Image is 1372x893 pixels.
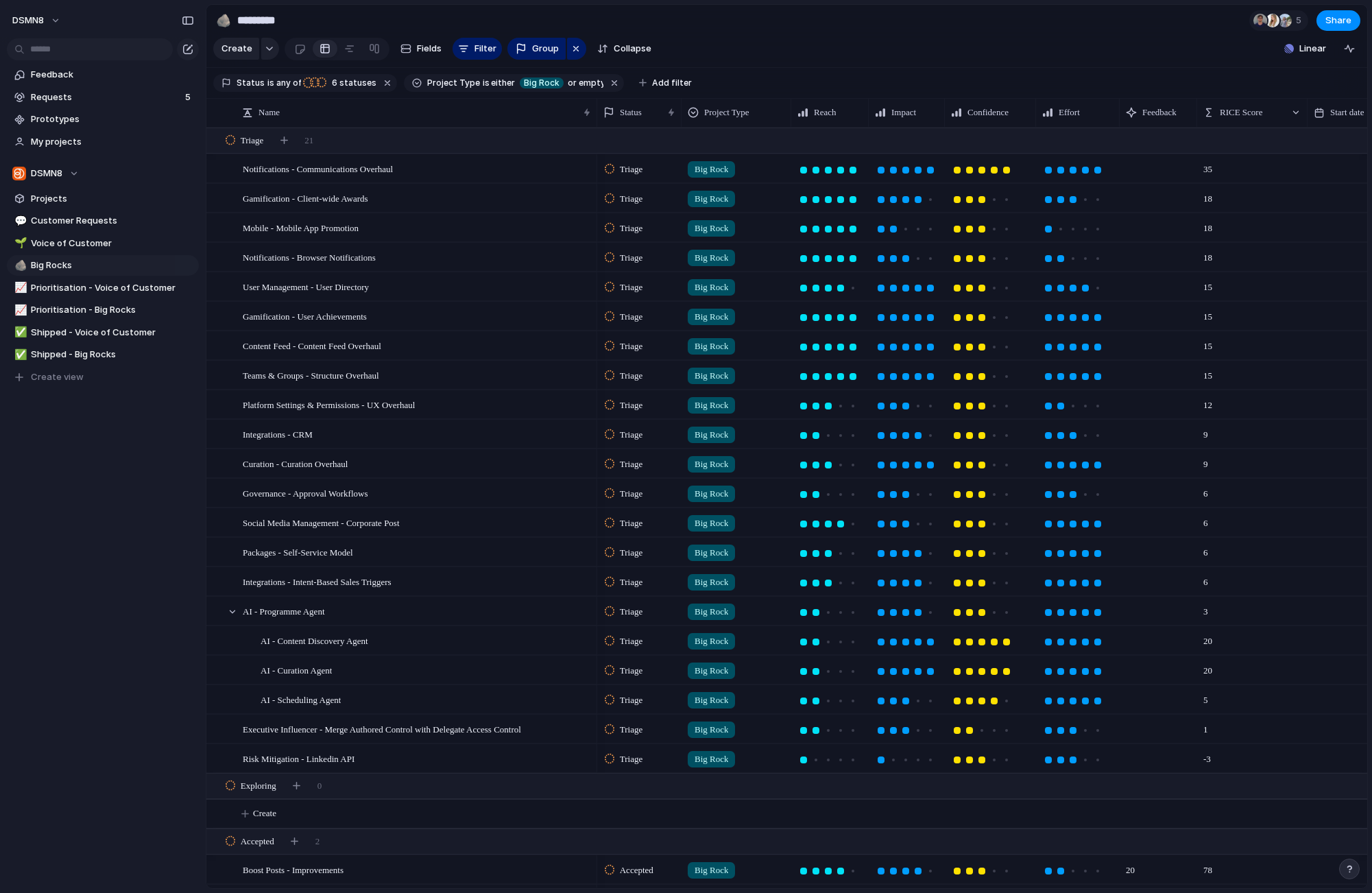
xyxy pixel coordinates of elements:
span: 5 [1198,686,1214,707]
button: Filter [453,38,502,60]
span: 9 [1198,420,1214,442]
span: Shipped - Big Rocks [31,348,194,361]
span: Notifications - Browser Notifications [243,249,376,265]
span: Content Feed - Content Feed Overhaul [243,337,381,353]
span: Big Rock [695,369,728,383]
span: AI - Programme Agent [243,603,325,619]
span: Triage [620,310,642,324]
span: Collapse [614,42,651,56]
button: Fields [395,38,447,60]
span: 78 [1198,856,1218,877]
span: Effort [1059,106,1080,119]
button: 🪨 [213,10,234,32]
span: Big Rock [695,575,728,589]
span: 6 [1198,479,1214,501]
span: Big Rock [695,634,728,648]
span: Big Rock [695,664,728,678]
button: Create [213,38,259,60]
span: DSMN8 [12,14,44,27]
span: Big Rock [695,752,728,766]
span: Create view [31,370,84,384]
span: Status [620,106,642,119]
a: ✅Shipped - Voice of Customer [7,322,199,343]
span: Prioritisation - Voice of Customer [31,281,194,295]
span: Big Rock [695,516,728,530]
div: 📈 [14,302,24,318]
span: Create [253,807,276,820]
button: DSMN8 [7,163,199,184]
span: Project Type [704,106,749,119]
span: Accepted [241,835,274,848]
a: 💬Customer Requests [7,211,199,231]
a: Projects [7,189,199,209]
button: Add filter [631,73,700,93]
span: 1 [1198,715,1214,737]
span: Gamification - Client-wide Awards [243,190,368,206]
span: Big Rock [695,251,728,265]
span: Big Rock [695,487,728,501]
span: Big Rock [695,605,728,619]
span: Triage [620,398,642,412]
span: My projects [31,135,194,149]
a: 📈Prioritisation - Big Rocks [7,300,199,320]
button: 📈 [12,281,26,295]
span: Triage [620,428,642,442]
span: Triage [620,605,642,619]
span: AI - Curation Agent [261,662,332,678]
span: Big Rock [695,723,728,737]
span: 0 [317,779,322,793]
span: Platform Settings & Permissions - UX Overhaul [243,396,415,412]
span: Customer Requests [31,214,194,228]
span: Filter [474,42,496,56]
span: Triage [620,575,642,589]
span: Shipped - Voice of Customer [31,326,194,340]
span: 20 [1198,656,1218,678]
span: DSMN8 [31,167,62,180]
span: Social Media Management - Corporate Post [243,514,400,530]
span: 2 [315,835,320,848]
span: Share [1325,14,1351,27]
span: Triage [620,163,642,176]
div: ✅ [14,324,24,340]
span: Big Rock [695,281,728,294]
span: is [267,77,274,89]
span: Triage [620,546,642,560]
span: Fields [417,42,442,56]
span: Triage [620,752,642,766]
span: Boost Posts - Improvements [243,861,344,877]
span: Triage [620,634,642,648]
span: 5 [1296,14,1305,27]
span: RICE Score [1220,106,1262,119]
span: 18 [1198,184,1218,206]
span: Linear [1299,42,1326,56]
span: 6 [1198,568,1214,589]
button: DSMN8 [6,10,68,32]
span: Triage [620,340,642,353]
span: Triage [620,251,642,265]
span: Triage [620,192,642,206]
button: iseither [480,75,519,91]
div: ✅ [14,347,24,363]
button: Collapse [592,38,657,60]
span: Integrations - CRM [243,426,313,442]
span: Triage [620,664,642,678]
span: 3 [1198,597,1214,619]
a: Requests5 [7,87,199,108]
span: Triage [620,487,642,501]
span: Project Type [427,77,480,89]
a: Prototypes [7,109,199,130]
span: 15 [1198,361,1218,383]
a: 🌱Voice of Customer [7,233,199,254]
span: Triage [620,222,642,235]
span: Create [221,42,252,56]
span: Name [258,106,280,119]
span: Confidence [967,106,1009,119]
span: 21 [304,134,313,147]
span: Exploring [241,779,276,793]
span: User Management - User Directory [243,278,369,294]
span: 20 [1198,627,1218,648]
div: 🪨 [216,11,231,29]
button: 🌱 [12,237,26,250]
